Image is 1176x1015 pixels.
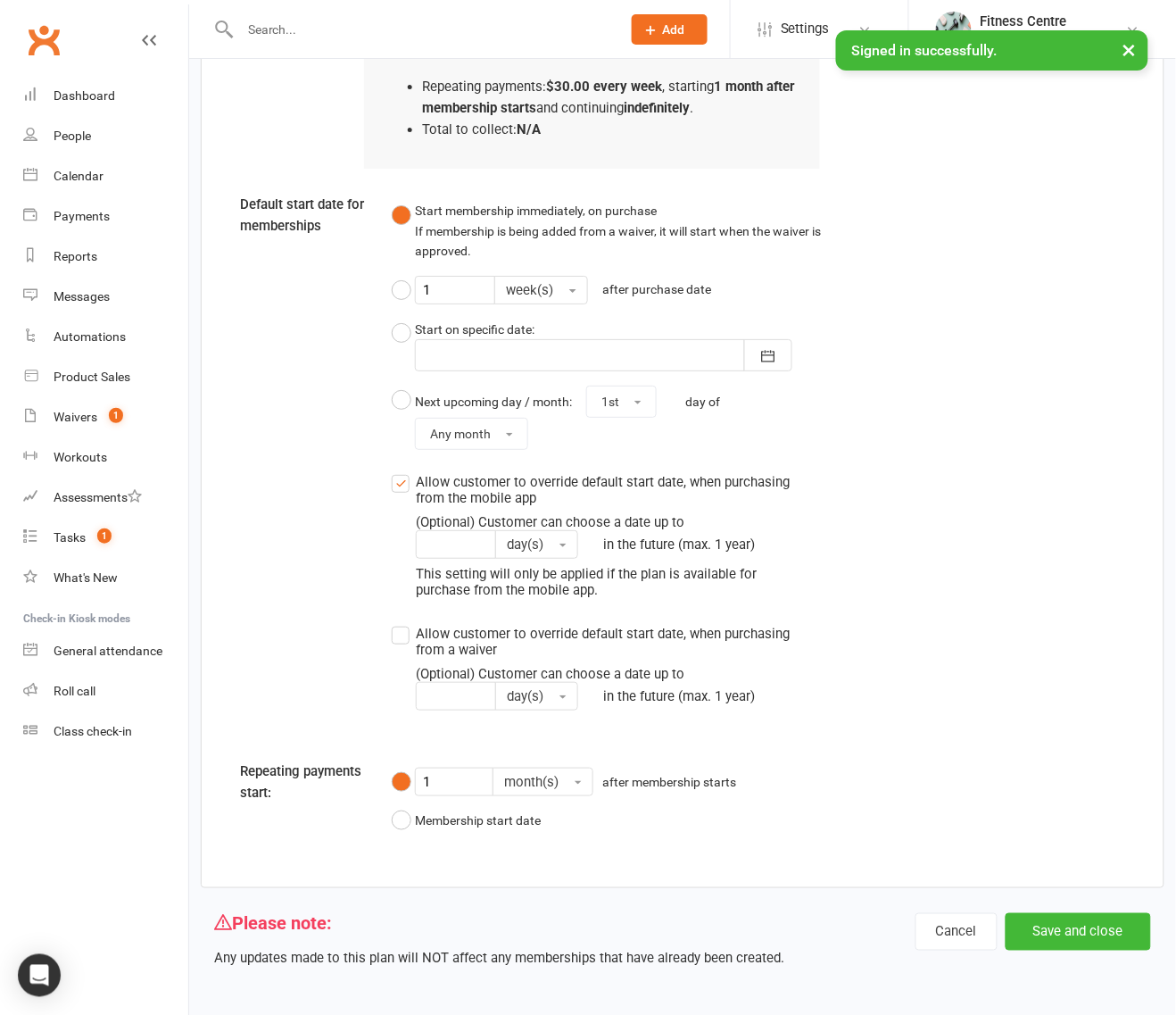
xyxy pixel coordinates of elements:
div: after purchase date [602,279,711,299]
div: Allow customer to override default start date, when purchasing from the mobile app [416,471,792,598]
input: Allow customer to override default start date, when purchasing from the mobile app(Optional) Cust... [416,530,496,559]
div: Next upcoming day / month: [415,392,572,412]
label: Repeating payments start: [227,761,378,803]
li: Total to collect: [422,119,798,140]
div: Open Intercom Messenger [18,954,61,997]
div: Tasks [54,530,86,545]
button: Any month [415,418,528,450]
span: 1st [601,395,619,409]
button: Allow customer to override default start date, when purchasing from a waiver(Optional) Customer c... [495,682,578,711]
div: in the future (max. 1 year) [603,537,755,553]
a: What's New [23,558,188,598]
a: Roll call [23,671,188,711]
button: Add [632,14,708,45]
div: Messages [54,289,110,304]
input: Search... [235,17,609,42]
a: Workouts [23,437,188,478]
button: Next upcoming day / month: 1st day of Any month [392,379,821,457]
strong: $30.00 [546,79,590,95]
div: Class check-in [54,724,132,738]
a: Reports [23,237,188,277]
div: Start on specific date: [415,320,534,339]
div: day of [685,392,720,412]
div: after membership starts [602,772,736,792]
div: Reports [54,249,97,263]
a: Calendar [23,156,188,196]
div: (Optional) Customer can choose a date up to [416,514,684,530]
img: thumb_image1757568851.png [936,12,972,47]
span: day(s) [507,537,543,553]
a: Class kiosk mode [23,711,188,752]
span: Settings [781,9,830,49]
button: 1st [586,386,657,418]
div: This setting will only be applied if the plan is available for purchase from the mobile app. [416,566,792,598]
input: Allow customer to override default start date, when purchasing from a waiver(Optional) Customer c... [416,682,496,711]
span: Any month [430,427,491,441]
a: Messages [23,277,188,317]
div: General attendance [54,644,162,658]
h4: Please note: [214,913,784,934]
div: Memberships created using this plan will have the following payments: [386,20,798,140]
div: Allow customer to override default start date, when purchasing from a waiver [416,623,792,711]
button: Allow customer to override default start date, when purchasing from the mobile app(Optional) Cust... [495,530,578,559]
div: Dashboard [54,88,115,103]
a: Product Sales [23,357,188,397]
a: People [23,116,188,156]
a: Clubworx [21,18,66,62]
button: Start membership immediately, on purchaseIf membership is being added from a waiver, it will star... [392,194,821,268]
span: day(s) [507,688,543,704]
button: Save and close [1006,913,1151,951]
button: Cancel [915,913,998,951]
div: Fitness Centre [981,13,1067,29]
button: Membership start date [392,803,541,837]
a: Payments [23,196,188,237]
a: Dashboard [23,76,188,116]
span: week(s) [506,282,553,298]
div: If membership is being added from a waiver, it will start when the waiver is approved. [415,221,821,262]
a: Assessments [23,478,188,518]
span: 1 [109,408,123,423]
p: Any updates made to this plan will NOT affect any memberships that have already been created. [214,948,784,969]
span: Add [663,22,685,37]
strong: N/A [517,121,541,137]
span: Signed in successfully. [852,42,998,59]
span: 1 [97,528,112,544]
span: month(s) [504,774,559,790]
div: Assessments [54,490,142,504]
div: Calendar [54,169,104,183]
div: Roll call [54,684,95,698]
div: Fitness Centre [981,29,1067,46]
div: What's New [54,570,118,585]
a: Automations [23,317,188,357]
a: General attendance kiosk mode [23,631,188,671]
button: week(s) [494,276,588,304]
label: Default start date for memberships [227,194,378,237]
div: (Optional) Customer can choose a date up to [416,666,684,682]
button: month(s) [493,768,593,796]
li: Repeating payments: , starting and continuing . [422,76,798,119]
div: People [54,129,91,143]
button: Start on specific date: [392,312,821,379]
a: Waivers 1 [23,397,188,437]
div: Membership start date [415,811,541,830]
div: Automations [54,329,126,344]
div: Payments [54,209,110,223]
a: Tasks 1 [23,518,188,558]
div: Product Sales [54,370,130,384]
button: × [1114,30,1146,69]
strong: indefinitely [624,100,690,116]
button: week(s) after purchase date [392,269,720,312]
div: Waivers [54,410,97,424]
button: month(s) after membership starts [392,761,745,803]
div: in the future (max. 1 year) [603,688,755,704]
strong: every week [593,79,662,95]
div: Workouts [54,450,107,464]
